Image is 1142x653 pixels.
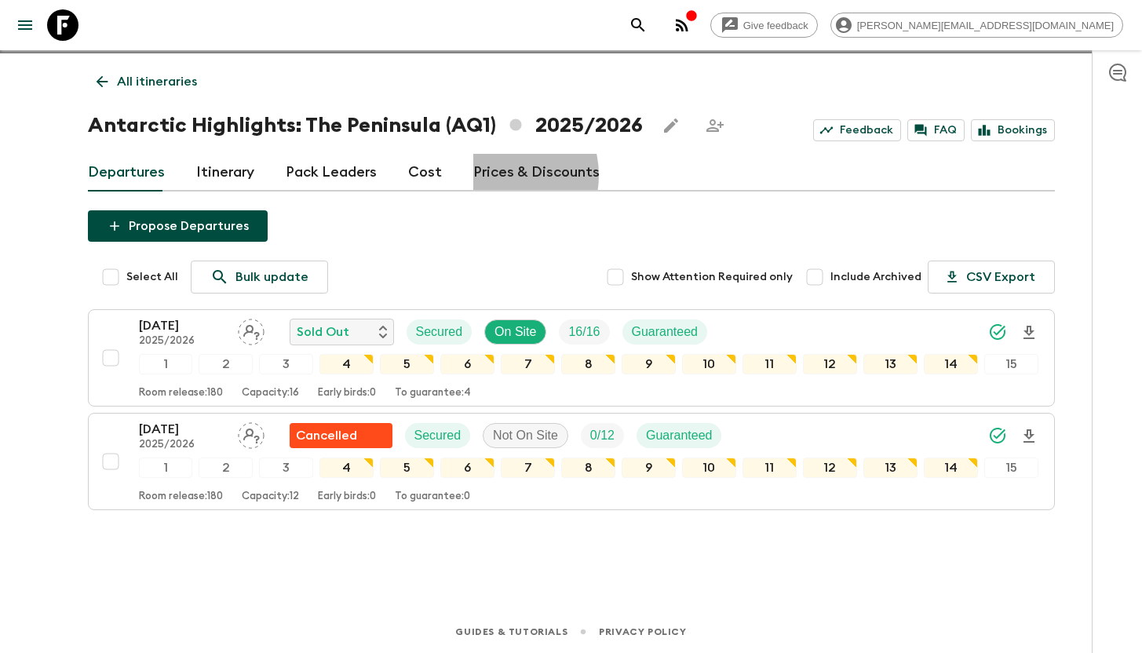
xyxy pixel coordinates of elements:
div: 2 [199,354,253,374]
span: Include Archived [830,269,921,285]
a: Bookings [971,119,1055,141]
div: 10 [682,458,736,478]
div: On Site [484,319,546,345]
p: Capacity: 16 [242,387,299,399]
p: [DATE] [139,420,225,439]
div: 4 [319,354,374,374]
div: 15 [984,458,1038,478]
span: Select All [126,269,178,285]
div: 1 [139,458,193,478]
div: 12 [803,458,857,478]
div: 12 [803,354,857,374]
p: Sold Out [297,323,349,341]
p: Guaranteed [646,426,713,445]
div: 3 [259,354,313,374]
p: Cancelled [296,426,357,445]
div: 13 [863,354,918,374]
div: 8 [561,354,615,374]
p: 0 / 12 [590,426,615,445]
div: 1 [139,354,193,374]
button: Edit this itinerary [655,110,687,141]
p: [DATE] [139,316,225,335]
button: CSV Export [928,261,1055,294]
p: All itineraries [117,72,197,91]
div: 9 [622,354,676,374]
p: Secured [414,426,462,445]
a: Feedback [813,119,901,141]
button: menu [9,9,41,41]
a: Privacy Policy [599,623,686,640]
a: Prices & Discounts [473,154,600,192]
p: Bulk update [235,268,308,286]
div: Secured [407,319,472,345]
p: Secured [416,323,463,341]
div: 5 [380,354,434,374]
p: Not On Site [493,426,558,445]
div: [PERSON_NAME][EMAIL_ADDRESS][DOMAIN_NAME] [830,13,1123,38]
a: Bulk update [191,261,328,294]
span: Give feedback [735,20,817,31]
p: Guaranteed [632,323,699,341]
svg: Synced Successfully [988,323,1007,341]
div: 6 [440,354,494,374]
div: Flash Pack cancellation [290,423,392,448]
div: 15 [984,354,1038,374]
div: Trip Fill [581,423,624,448]
div: 14 [924,354,978,374]
div: Trip Fill [559,319,609,345]
p: 16 / 16 [568,323,600,341]
div: 13 [863,458,918,478]
svg: Download Onboarding [1020,427,1038,446]
button: [DATE]2025/2026Assign pack leaderFlash Pack cancellationSecuredNot On SiteTrip FillGuaranteed1234... [88,413,1055,510]
a: Pack Leaders [286,154,377,192]
p: Early birds: 0 [318,491,376,503]
span: Assign pack leader [238,323,265,336]
div: 2 [199,458,253,478]
p: Room release: 180 [139,387,223,399]
span: Share this itinerary [699,110,731,141]
a: Cost [408,154,442,192]
p: On Site [494,323,536,341]
button: search adventures [622,9,654,41]
div: 6 [440,458,494,478]
div: 3 [259,458,313,478]
div: 10 [682,354,736,374]
div: 5 [380,458,434,478]
a: Guides & Tutorials [455,623,567,640]
span: Assign pack leader [238,427,265,440]
p: Early birds: 0 [318,387,376,399]
svg: Synced Successfully [988,426,1007,445]
div: 7 [501,458,555,478]
div: Secured [405,423,471,448]
div: 11 [742,458,797,478]
p: Room release: 180 [139,491,223,503]
span: Show Attention Required only [631,269,793,285]
div: 14 [924,458,978,478]
a: Give feedback [710,13,818,38]
p: To guarantee: 0 [395,491,470,503]
h1: Antarctic Highlights: The Peninsula (AQ1) 2025/2026 [88,110,643,141]
div: 7 [501,354,555,374]
div: 4 [319,458,374,478]
div: Not On Site [483,423,568,448]
p: To guarantee: 4 [395,387,471,399]
p: Capacity: 12 [242,491,299,503]
button: Propose Departures [88,210,268,242]
p: 2025/2026 [139,335,225,348]
svg: Download Onboarding [1020,323,1038,342]
div: 11 [742,354,797,374]
a: All itineraries [88,66,206,97]
p: 2025/2026 [139,439,225,451]
a: Departures [88,154,165,192]
div: 8 [561,458,615,478]
a: FAQ [907,119,965,141]
a: Itinerary [196,154,254,192]
span: [PERSON_NAME][EMAIL_ADDRESS][DOMAIN_NAME] [848,20,1122,31]
button: [DATE]2025/2026Assign pack leaderSold OutSecuredOn SiteTrip FillGuaranteed123456789101112131415Ro... [88,309,1055,407]
div: 9 [622,458,676,478]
